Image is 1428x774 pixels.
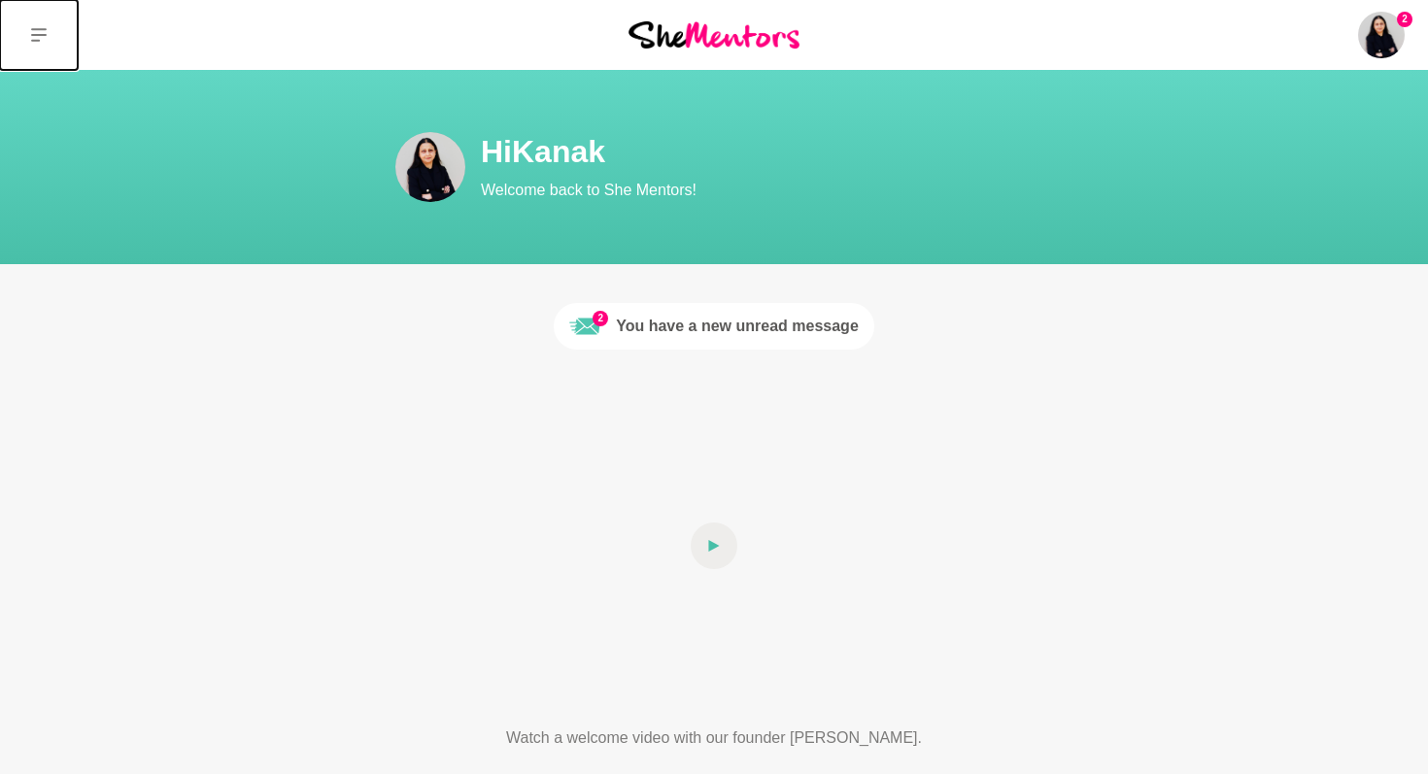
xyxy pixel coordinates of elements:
p: Welcome back to She Mentors! [481,179,1180,202]
img: Unread message [569,311,600,342]
img: She Mentors Logo [629,21,799,48]
img: Kanak Kiran [395,132,465,202]
span: 2 [593,311,608,326]
p: Watch a welcome video with our founder [PERSON_NAME]. [434,726,994,750]
img: Kanak Kiran [1358,12,1405,58]
div: You have a new unread message [616,315,859,338]
a: Kanak Kiran2 [1358,12,1405,58]
h1: Hi Kanak [481,132,1180,171]
a: 2Unread messageYou have a new unread message [554,303,874,350]
span: 2 [1397,12,1412,27]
